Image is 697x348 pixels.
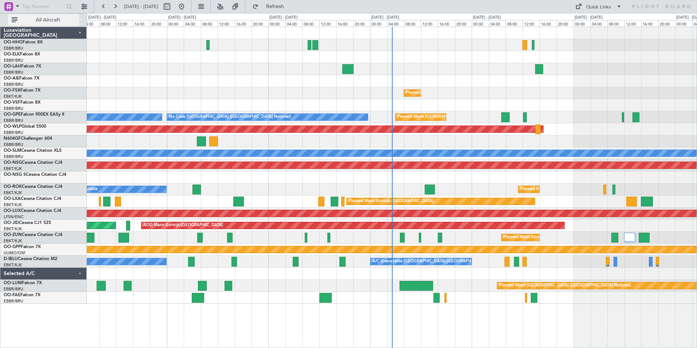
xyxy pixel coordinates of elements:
span: OO-LUM [4,281,22,285]
div: 08:00 [404,20,421,27]
a: EBKT/KJK [4,190,22,196]
span: OO-LXA [4,197,21,201]
a: EBBR/BRU [4,58,23,63]
a: EBKT/KJK [4,262,22,268]
a: OO-HHOFalcon 8X [4,40,43,45]
div: 04:00 [82,20,99,27]
span: OO-GPP [4,245,21,249]
a: EBBR/BRU [4,46,23,51]
div: 16:00 [641,20,658,27]
a: EBBR/BRU [4,118,23,123]
div: [DATE] - [DATE] [88,15,116,21]
div: 16:00 [540,20,556,27]
div: 00:00 [370,20,387,27]
span: [DATE] - [DATE] [124,3,158,10]
a: EBBR/BRU [4,70,23,75]
a: OO-NSGCessna Citation CJ4 [4,161,62,165]
div: 20:00 [353,20,370,27]
a: OO-LUMFalcon 7X [4,281,42,285]
a: EBBR/BRU [4,286,23,292]
div: Planned Maint Kortrijk-[GEOGRAPHIC_DATA] [503,232,588,243]
div: Planned Maint Kortrijk-[GEOGRAPHIC_DATA] [348,196,433,207]
a: OO-GPPFalcon 7X [4,245,41,249]
a: EBBR/BRU [4,298,23,304]
button: Quick Links [572,1,626,12]
div: AOG Maint Kortrijk-[GEOGRAPHIC_DATA] [143,220,223,231]
a: EBBR/BRU [4,106,23,111]
button: Refresh [249,1,293,12]
div: 20:00 [455,20,472,27]
span: N604GF [4,136,21,141]
span: OO-LAH [4,64,21,69]
div: 16:00 [438,20,455,27]
div: 00:00 [472,20,488,27]
a: EBBR/BRU [4,142,23,147]
div: 00:00 [167,20,184,27]
a: OO-JIDCessna CJ1 525 [4,221,51,225]
div: [DATE] - [DATE] [269,15,297,21]
a: EBKT/KJK [4,94,22,99]
div: 08:00 [607,20,624,27]
div: 12:00 [218,20,234,27]
a: EBKT/KJK [4,238,22,244]
button: All Aircraft [8,14,79,26]
a: OO-ELKFalcon 8X [4,52,40,57]
div: 16:00 [235,20,252,27]
a: OO-ZUNCessna Citation CJ4 [4,233,62,237]
span: OO-VSF [4,100,20,105]
a: LFSN/ENC [4,214,24,220]
span: OO-HHO [4,40,23,45]
a: EBBR/BRU [4,130,23,135]
a: OO-FAEFalcon 7X [4,293,40,297]
span: OO-LUX [4,209,21,213]
div: 12:00 [319,20,336,27]
a: OO-NSG SCessna Citation CJ4 [4,173,66,177]
a: OO-LXACessna Citation CJ4 [4,197,61,201]
div: 08:00 [302,20,319,27]
div: 04:00 [489,20,506,27]
a: OO-WLPGlobal 5500 [4,124,46,129]
a: UUMO/OSF [4,250,26,256]
input: Trip Number [22,1,64,12]
a: EBKT/KJK [4,166,22,171]
a: OO-ROKCessna Citation CJ4 [4,185,62,189]
span: OO-FAE [4,293,20,297]
div: 00:00 [573,20,590,27]
a: OO-SLMCessna Citation XLS [4,148,62,153]
div: [DATE] - [DATE] [575,15,603,21]
span: All Aircraft [19,18,77,23]
div: Planned Maint [GEOGRAPHIC_DATA] ([GEOGRAPHIC_DATA] National) [499,280,631,291]
div: Quick Links [586,4,611,11]
span: OO-WLP [4,124,22,129]
a: EBKT/KJK [4,202,22,208]
div: 08:00 [99,20,116,27]
div: Planned Maint Kortrijk-[GEOGRAPHIC_DATA] [406,88,491,98]
a: N604GFChallenger 604 [4,136,52,141]
span: OO-AIE [4,76,19,81]
div: 04:00 [387,20,404,27]
div: 16:00 [336,20,353,27]
span: OO-ELK [4,52,20,57]
div: 20:00 [150,20,167,27]
span: OO-JID [4,221,19,225]
div: [DATE] - [DATE] [473,15,501,21]
div: 00:00 [675,20,692,27]
a: D-IBLUCessna Citation M2 [4,257,57,261]
div: A/C Unavailable [GEOGRAPHIC_DATA]-[GEOGRAPHIC_DATA] [372,256,488,267]
span: D-IBLU [4,257,18,261]
div: Planned Maint [GEOGRAPHIC_DATA] ([GEOGRAPHIC_DATA] National) [397,112,529,123]
div: 16:00 [133,20,150,27]
span: OO-FSX [4,88,20,93]
div: 20:00 [658,20,675,27]
div: 04:00 [285,20,302,27]
a: EBBR/BRU [4,82,23,87]
div: 00:00 [268,20,285,27]
div: 04:00 [591,20,607,27]
a: OO-LAHFalcon 7X [4,64,41,69]
a: OO-FSXFalcon 7X [4,88,40,93]
div: No Crew [GEOGRAPHIC_DATA] ([GEOGRAPHIC_DATA] National) [169,112,291,123]
a: OO-LUXCessna Citation CJ4 [4,209,61,213]
a: OO-GPEFalcon 900EX EASy II [4,112,64,117]
div: 12:00 [624,20,641,27]
a: OO-AIEFalcon 7X [4,76,39,81]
